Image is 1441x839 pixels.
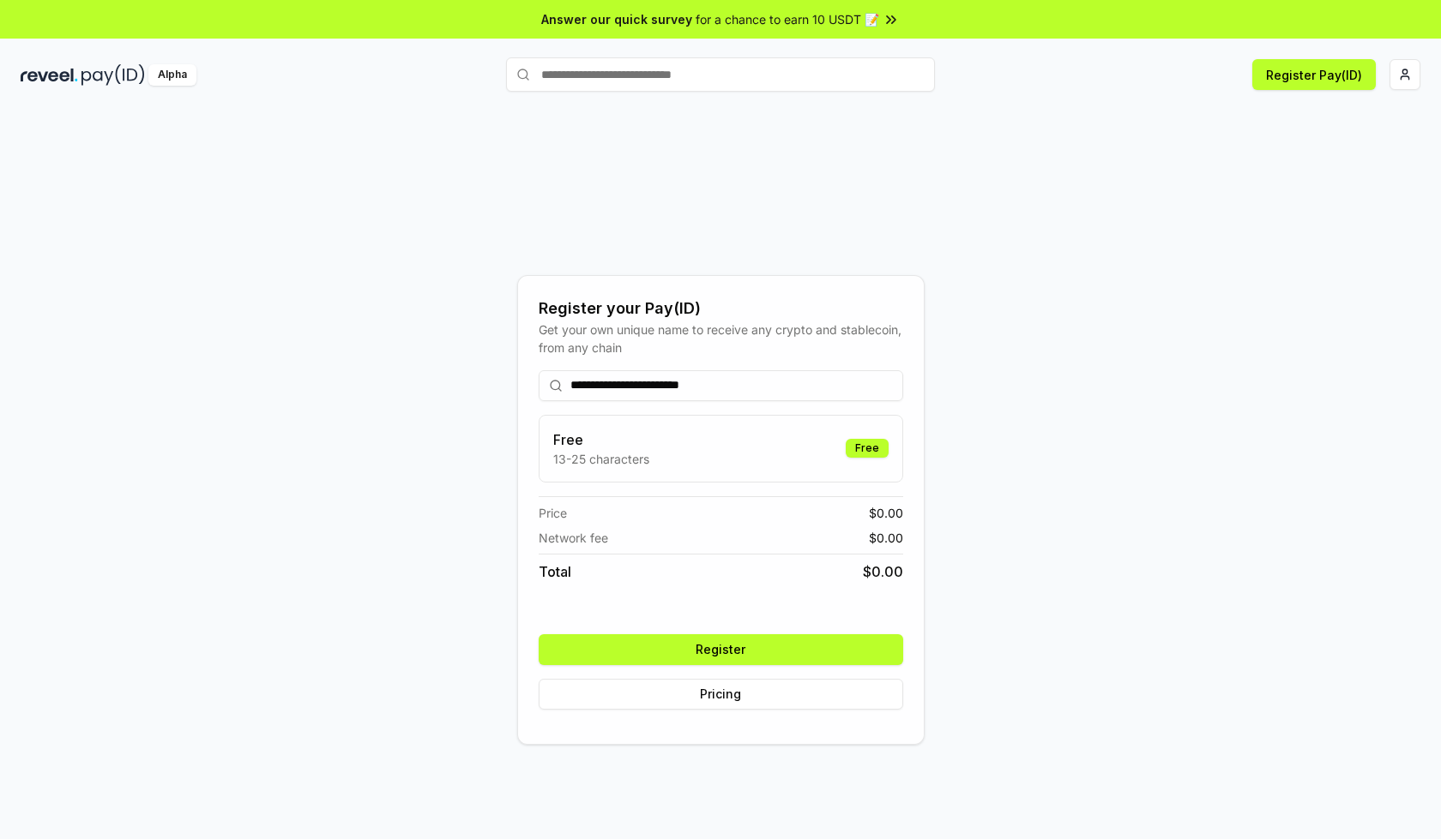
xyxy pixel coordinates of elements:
span: Total [539,561,571,582]
span: $ 0.00 [869,504,903,522]
span: Answer our quick survey [541,10,692,28]
span: Price [539,504,567,522]
button: Pricing [539,679,903,710]
div: Free [846,439,889,458]
button: Register Pay(ID) [1252,59,1376,90]
img: pay_id [81,64,145,86]
p: 13-25 characters [553,450,649,468]
h3: Free [553,429,649,450]
div: Get your own unique name to receive any crypto and stablecoin, from any chain [539,321,903,357]
div: Alpha [148,64,196,86]
button: Register [539,634,903,665]
span: $ 0.00 [863,561,903,582]
img: reveel_dark [21,64,78,86]
span: Network fee [539,529,608,547]
span: for a chance to earn 10 USDT 📝 [696,10,879,28]
div: Register your Pay(ID) [539,297,903,321]
span: $ 0.00 [869,529,903,547]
